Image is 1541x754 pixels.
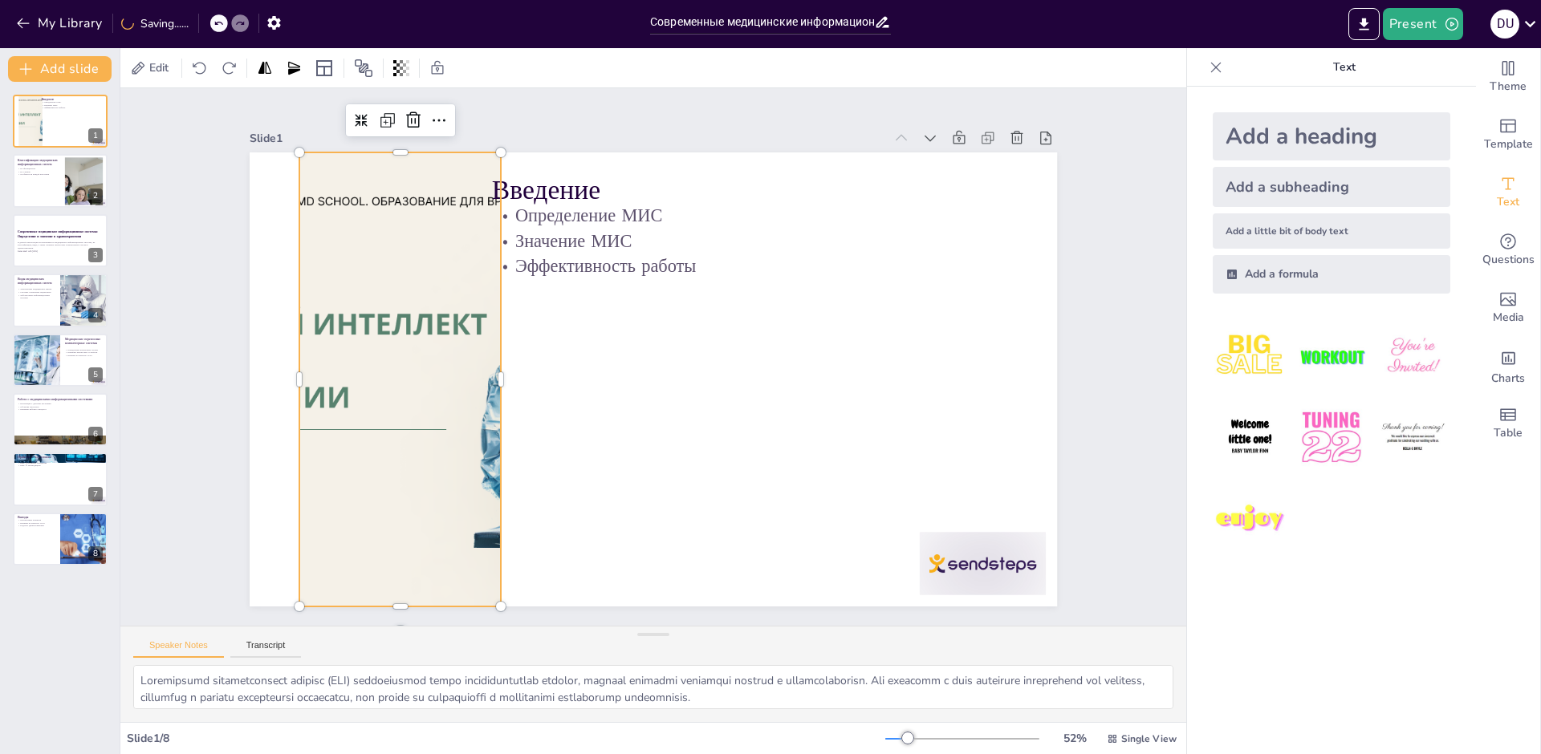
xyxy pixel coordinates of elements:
div: 3 [13,214,108,267]
textarea: Loremipsumd sitametconsect adipisc (ELI) seddoeiusmod tempo incididuntutlab etdolor, magnaal enim... [133,665,1173,709]
span: Edit [146,60,172,75]
p: Обучение персонала [18,405,103,408]
p: Интеграция с другими системами [18,402,103,405]
div: 1 [88,128,103,143]
img: 6.jpeg [1376,400,1450,475]
p: Классификация медицинских информационных систем [18,157,60,166]
div: 3 [88,248,103,262]
div: 5 [88,367,103,382]
p: Лабораторные информационные системы [18,294,55,299]
span: Table [1494,424,1523,442]
div: Add a heading [1213,112,1450,160]
img: 5.jpeg [1294,400,1368,475]
div: Saving...... [121,16,189,31]
p: Значение МИС [531,184,1039,371]
p: Эффективность работы [524,209,1031,395]
p: Работа с медицинскими информационными системами [18,397,103,402]
p: Значение МИС [41,103,103,107]
span: Text [1497,193,1519,211]
p: Определение переносных систем [65,348,103,351]
div: Slide 1 [335,17,942,227]
div: Get real-time input from your audience [1476,221,1540,279]
p: Особенности каждой категории [18,172,60,176]
p: Электронные медицинские записи [18,288,55,291]
p: Медицинские переносные компьютерные системы [65,337,103,346]
div: Change the overall theme [1476,48,1540,106]
p: Примеры переносных устройств [65,351,103,354]
div: 7 [13,452,108,505]
div: 6 [13,393,108,446]
p: Примеры рабочего процесса [18,408,103,411]
img: 4.jpeg [1213,400,1287,475]
div: 8 [13,513,108,565]
strong: Современные медицинские информационные системы: Определение и значение в здравоохранении [18,229,98,238]
div: 2 [88,188,103,203]
button: D U [1490,8,1519,40]
div: Add a little bit of body text [1213,213,1450,249]
img: 3.jpeg [1376,319,1450,394]
p: Кейс 3: Телемедицина [18,464,103,468]
p: Будущее здравоохранения [18,524,55,527]
button: Transcript [230,640,302,658]
div: 7 [88,487,103,501]
div: 6 [88,427,103,441]
div: Add text boxes [1476,164,1540,221]
p: Введение [546,131,1057,329]
div: 4 [88,308,103,322]
p: Text [1229,48,1460,87]
div: D U [1490,10,1519,39]
span: Template [1484,136,1533,153]
span: Position [354,59,373,78]
span: Questions [1482,251,1535,269]
div: Add a formula [1213,255,1450,294]
div: Slide 1 / 8 [127,731,885,746]
img: 1.jpeg [1213,319,1287,394]
p: Выводы [18,514,55,519]
div: 1 [13,95,108,148]
p: Перспективы развития [18,518,55,521]
button: My Library [12,10,109,36]
p: Кейс 2: Носимые устройства [18,461,103,464]
p: Системы управления пациентами [18,290,55,294]
p: В данной презентации рассматриваются медицинские информационные системы, их классификация, виды, ... [18,241,103,249]
p: Кейс 1: ЭМЗ в больнице [18,459,103,462]
p: Generated with [URL] [18,249,103,253]
div: Layout [311,55,337,81]
p: Определение МИС [41,100,103,103]
p: Введение [41,97,103,102]
div: Add a subheading [1213,167,1450,207]
div: Add a table [1476,395,1540,452]
p: Влияние на качество услуг [65,354,103,357]
button: Add slide [8,56,112,82]
p: По уровню [18,169,60,172]
p: Эффективность работы [41,107,103,110]
button: Present [1383,8,1463,40]
div: Add ready made slides [1476,106,1540,164]
div: Add charts and graphs [1476,337,1540,395]
p: Определение МИС [539,161,1047,347]
div: 2 [13,154,108,207]
p: Влияние на качество услуг [18,521,55,525]
button: Export to PowerPoint [1348,8,1380,40]
div: 5 [13,334,108,387]
p: По функционалу [18,167,60,170]
div: Add images, graphics, shapes or video [1476,279,1540,337]
img: 2.jpeg [1294,319,1368,394]
p: Виды медицинских информационных систем [18,277,55,286]
button: Speaker Notes [133,640,224,658]
div: 8 [88,546,103,561]
div: 52 % [1055,731,1094,746]
span: Single View [1121,732,1177,745]
p: Примеры использования [18,455,103,460]
span: Theme [1490,78,1527,95]
img: 7.jpeg [1213,482,1287,557]
div: 4 [13,274,108,326]
span: Media [1493,309,1524,326]
span: Charts [1491,370,1525,387]
input: Insert title [650,10,874,34]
